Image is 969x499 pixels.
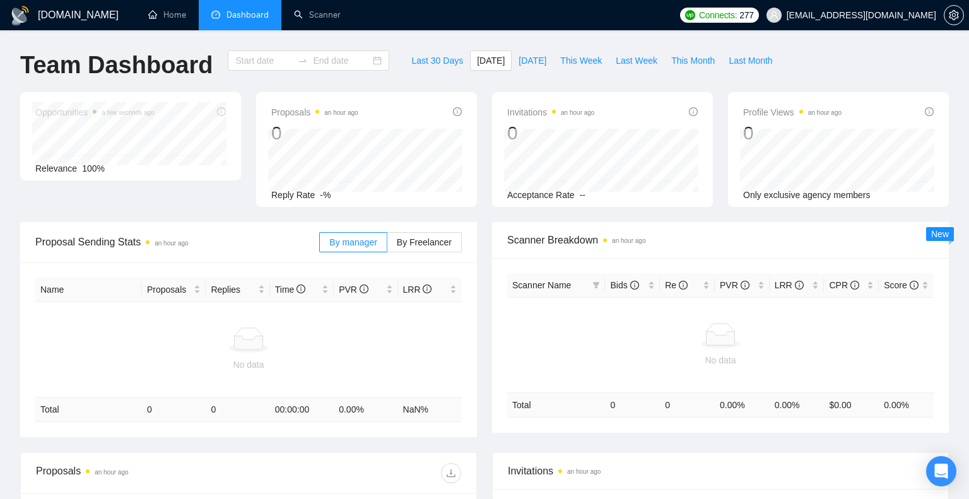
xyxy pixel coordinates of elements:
[271,190,315,200] span: Reply Rate
[775,280,804,290] span: LRR
[824,392,879,417] td: $ 0.00
[339,285,368,295] span: PVR
[442,468,461,478] span: download
[313,54,370,68] input: End date
[679,281,688,290] span: info-circle
[665,280,688,290] span: Re
[211,283,255,296] span: Replies
[477,54,505,68] span: [DATE]
[507,105,594,120] span: Invitations
[739,8,753,22] span: 277
[689,107,698,116] span: info-circle
[35,234,319,250] span: Proposal Sending Stats
[403,285,432,295] span: LRR
[298,56,308,66] span: swap-right
[926,456,956,486] div: Open Intercom Messenger
[508,463,933,479] span: Invitations
[931,229,949,239] span: New
[211,10,220,19] span: dashboard
[35,163,77,173] span: Relevance
[206,278,269,302] th: Replies
[297,285,305,293] span: info-circle
[715,392,770,417] td: 0.00 %
[404,50,470,71] button: Last 30 Days
[609,50,664,71] button: Last Week
[770,11,778,20] span: user
[829,280,859,290] span: CPR
[271,105,358,120] span: Proposals
[884,280,918,290] span: Score
[507,190,575,200] span: Acceptance Rate
[808,109,842,116] time: an hour ago
[507,232,934,248] span: Scanner Breakdown
[729,54,772,68] span: Last Month
[36,463,249,483] div: Proposals
[334,397,397,422] td: 0.00 %
[512,280,571,290] span: Scanner Name
[850,281,859,290] span: info-circle
[142,278,206,302] th: Proposals
[671,54,715,68] span: This Month
[275,285,305,295] span: Time
[507,121,594,145] div: 0
[329,237,377,247] span: By manager
[910,281,919,290] span: info-circle
[795,281,804,290] span: info-circle
[294,9,341,20] a: searchScanner
[720,280,749,290] span: PVR
[95,469,128,476] time: an hour ago
[580,190,585,200] span: --
[685,10,695,20] img: upwork-logo.png
[630,281,639,290] span: info-circle
[925,107,934,116] span: info-circle
[298,56,308,66] span: to
[592,281,600,289] span: filter
[567,468,601,475] time: an hour ago
[40,358,457,372] div: No data
[441,463,461,483] button: download
[512,353,929,367] div: No data
[507,392,605,417] td: Total
[944,10,963,20] span: setting
[397,237,452,247] span: By Freelancer
[82,163,105,173] span: 100%
[453,107,462,116] span: info-circle
[148,9,186,20] a: homeHome
[699,8,737,22] span: Connects:
[743,190,871,200] span: Only exclusive agency members
[470,50,512,71] button: [DATE]
[423,285,432,293] span: info-circle
[35,278,142,302] th: Name
[155,240,188,247] time: an hour ago
[561,109,594,116] time: an hour ago
[320,190,331,200] span: -%
[741,281,749,290] span: info-circle
[944,10,964,20] a: setting
[35,397,142,422] td: Total
[664,50,722,71] button: This Month
[722,50,779,71] button: Last Month
[147,283,191,296] span: Proposals
[226,9,269,20] span: Dashboard
[944,5,964,25] button: setting
[20,50,213,80] h1: Team Dashboard
[553,50,609,71] button: This Week
[271,121,358,145] div: 0
[743,105,842,120] span: Profile Views
[519,54,546,68] span: [DATE]
[360,285,368,293] span: info-circle
[512,50,553,71] button: [DATE]
[616,54,657,68] span: Last Week
[879,392,934,417] td: 0.00 %
[235,54,293,68] input: Start date
[270,397,334,422] td: 00:00:00
[142,397,206,422] td: 0
[770,392,825,417] td: 0.00 %
[10,6,30,26] img: logo
[605,392,660,417] td: 0
[612,237,645,244] time: an hour ago
[743,121,842,145] div: 0
[560,54,602,68] span: This Week
[411,54,463,68] span: Last 30 Days
[206,397,269,422] td: 0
